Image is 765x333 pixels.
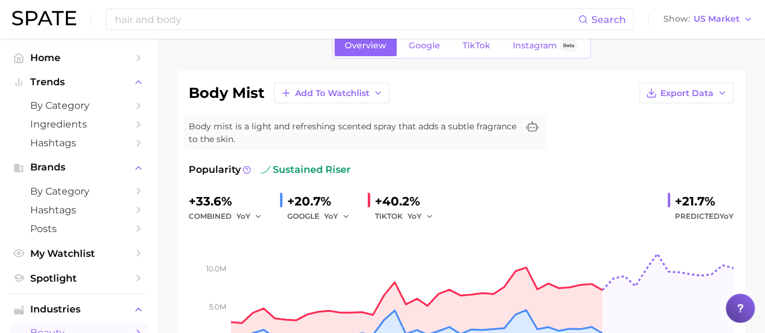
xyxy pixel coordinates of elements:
[720,212,734,221] span: YoY
[675,209,734,224] span: Predicted
[236,211,250,221] span: YoY
[10,269,148,288] a: Spotlight
[274,83,389,103] button: Add to Watchlist
[295,88,369,99] span: Add to Watchlist
[287,209,358,224] div: GOOGLE
[408,209,434,224] button: YoY
[345,40,386,51] span: Overview
[30,162,127,173] span: Brands
[375,209,441,224] div: TIKTOK
[334,35,397,56] a: Overview
[189,163,241,177] span: Popularity
[10,158,148,176] button: Brands
[10,115,148,134] a: Ingredients
[375,192,441,211] div: +40.2%
[513,40,557,51] span: Instagram
[287,192,358,211] div: +20.7%
[12,11,76,25] img: SPATE
[324,211,338,221] span: YoY
[30,248,127,259] span: My Watchlist
[694,16,740,22] span: US Market
[261,165,270,175] img: sustained riser
[30,223,127,234] span: Posts
[591,14,626,25] span: Search
[324,209,350,224] button: YoY
[675,192,734,211] div: +21.7%
[10,96,148,115] a: by Category
[30,137,127,149] span: Hashtags
[30,52,127,63] span: Home
[10,73,148,91] button: Trends
[660,88,714,99] span: Export Data
[30,186,127,197] span: by Category
[10,201,148,219] a: Hashtags
[463,40,490,51] span: TikTok
[10,244,148,263] a: My Watchlist
[261,163,351,177] span: sustained riser
[10,48,148,67] a: Home
[30,273,127,284] span: Spotlight
[236,209,262,224] button: YoY
[189,209,270,224] div: combined
[660,11,756,27] button: ShowUS Market
[30,204,127,216] span: Hashtags
[639,83,734,103] button: Export Data
[189,120,518,146] span: Body mist is a light and refreshing scented spray that adds a subtle fragrance to the skin.
[452,35,501,56] a: TikTok
[563,40,575,51] span: Beta
[10,134,148,152] a: Hashtags
[114,9,578,30] input: Search here for a brand, industry, or ingredient
[30,100,127,111] span: by Category
[10,300,148,318] button: Industries
[408,211,422,221] span: YoY
[189,192,270,211] div: +33.6%
[30,77,127,88] span: Trends
[409,40,440,51] span: Google
[663,16,690,22] span: Show
[189,86,264,100] h1: body mist
[10,219,148,238] a: Posts
[30,304,127,315] span: Industries
[10,182,148,201] a: by Category
[503,35,588,56] a: InstagramBeta
[399,35,451,56] a: Google
[30,118,127,130] span: Ingredients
